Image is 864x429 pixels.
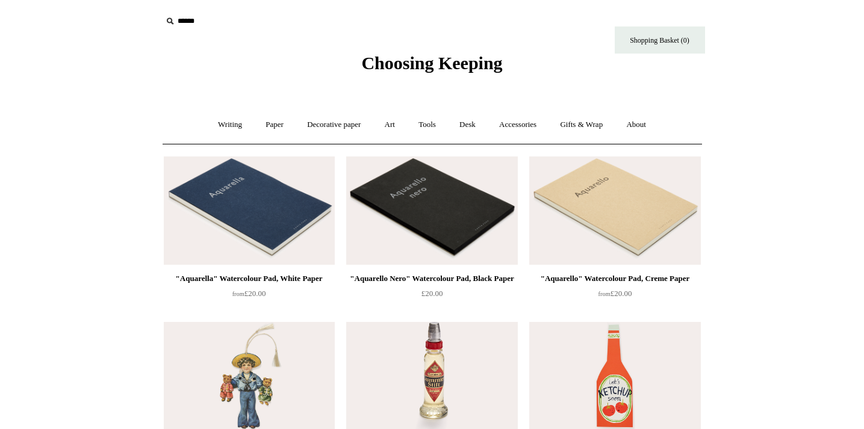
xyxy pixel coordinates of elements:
[529,156,700,265] img: "Aquarello" Watercolour Pad, Creme Paper
[361,53,502,73] span: Choosing Keeping
[232,289,266,298] span: £20.00
[167,271,332,286] div: "Aquarella" Watercolour Pad, White Paper
[296,109,371,141] a: Decorative paper
[615,109,657,141] a: About
[164,156,335,265] a: "Aquarella" Watercolour Pad, White Paper "Aquarella" Watercolour Pad, White Paper
[346,156,517,265] img: "Aquarello Nero" Watercolour Pad, Black Paper
[361,63,502,71] a: Choosing Keeping
[374,109,406,141] a: Art
[529,156,700,265] a: "Aquarello" Watercolour Pad, Creme Paper "Aquarello" Watercolour Pad, Creme Paper
[421,289,443,298] span: £20.00
[346,156,517,265] a: "Aquarello Nero" Watercolour Pad, Black Paper "Aquarello Nero" Watercolour Pad, Black Paper
[255,109,294,141] a: Paper
[529,271,700,321] a: "Aquarello" Watercolour Pad, Creme Paper from£20.00
[164,271,335,321] a: "Aquarella" Watercolour Pad, White Paper from£20.00
[615,26,705,54] a: Shopping Basket (0)
[207,109,253,141] a: Writing
[408,109,447,141] a: Tools
[598,289,632,298] span: £20.00
[532,271,697,286] div: "Aquarello" Watercolour Pad, Creme Paper
[449,109,486,141] a: Desk
[549,109,614,141] a: Gifts & Wrap
[349,271,514,286] div: "Aquarello Nero" Watercolour Pad, Black Paper
[598,291,611,297] span: from
[232,291,244,297] span: from
[164,156,335,265] img: "Aquarella" Watercolour Pad, White Paper
[346,271,517,321] a: "Aquarello Nero" Watercolour Pad, Black Paper £20.00
[488,109,547,141] a: Accessories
